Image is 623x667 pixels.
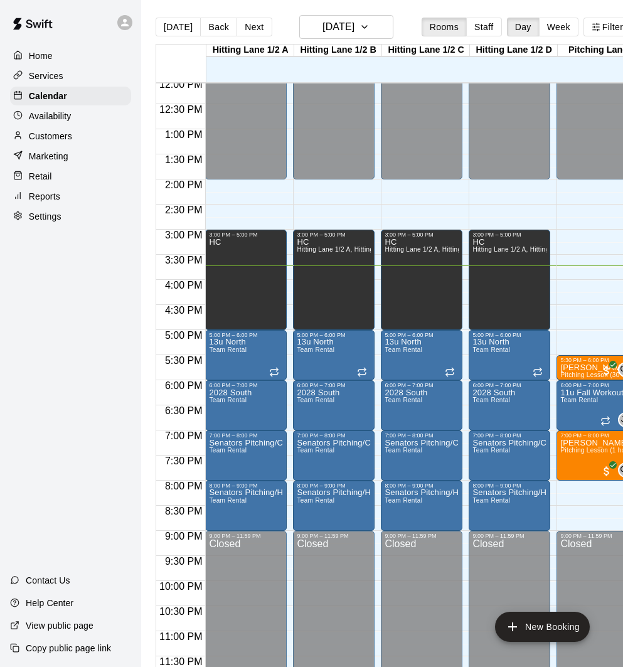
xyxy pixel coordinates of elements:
div: 8:00 PM – 9:00 PM [385,483,459,489]
div: 5:00 PM – 6:00 PM [385,332,459,338]
div: Calendar [10,87,131,105]
span: Team Rental [472,346,510,353]
span: Recurring event [445,367,455,377]
div: 6:00 PM – 7:00 PM [209,382,283,388]
span: Team Rental [297,397,334,403]
div: 6:00 PM – 7:00 PM: 2028 South [469,380,550,430]
div: 8:00 PM – 9:00 PM [209,483,283,489]
div: 8:00 PM – 9:00 PM [297,483,371,489]
div: 7:00 PM – 8:00 PM: Senators Pitching/Catching [381,430,462,481]
div: Hitting Lane 1/2 A [206,45,294,56]
span: 4:30 PM [162,305,206,316]
span: All customers have paid [600,465,613,478]
p: Services [29,70,63,82]
div: 6:00 PM – 7:00 PM: 2028 South [205,380,287,430]
p: Retail [29,170,52,183]
span: 3:30 PM [162,255,206,265]
div: 8:00 PM – 9:00 PM: Senators Pitching/Hitting [205,481,287,531]
span: Team Rental [560,397,598,403]
div: Services [10,67,131,85]
div: 5:00 PM – 6:00 PM [297,332,371,338]
span: 11:00 PM [156,631,205,642]
button: [DATE] [299,15,393,39]
div: Hitting Lane 1/2 C [382,45,470,56]
span: Team Rental [385,447,422,454]
span: Team Rental [472,397,510,403]
div: 3:00 PM – 5:00 PM: HC [293,230,375,330]
a: Availability [10,107,131,125]
div: 7:00 PM – 8:00 PM: Senators Pitching/Catching [293,430,375,481]
p: Marketing [29,150,68,163]
p: Contact Us [26,574,70,587]
div: 6:00 PM – 7:00 PM: 2028 South [293,380,375,430]
a: Retail [10,167,131,186]
span: 12:30 PM [156,104,205,115]
span: Team Rental [297,447,334,454]
span: 7:30 PM [162,456,206,466]
div: Home [10,46,131,65]
div: 3:00 PM – 5:00 PM [472,232,546,238]
span: Team Rental [472,447,510,454]
p: Calendar [29,90,67,102]
span: 6:30 PM [162,405,206,416]
span: 10:30 PM [156,606,205,617]
div: 3:00 PM – 5:00 PM: HC [469,230,550,330]
button: Staff [466,18,502,36]
div: 8:00 PM – 9:00 PM: Senators Pitching/Hitting [293,481,375,531]
div: 5:00 PM – 6:00 PM: 13u North [381,330,462,380]
span: 2:30 PM [162,205,206,215]
div: 6:00 PM – 7:00 PM [297,382,371,388]
div: 7:00 PM – 8:00 PM [385,432,459,439]
a: Reports [10,187,131,206]
span: Team Rental [385,397,422,403]
span: Recurring event [357,367,367,377]
button: Back [200,18,237,36]
span: 8:00 PM [162,481,206,491]
p: Home [29,50,53,62]
div: 5:00 PM – 6:00 PM: 13u North [469,330,550,380]
div: 5:00 PM – 6:00 PM [472,332,546,338]
span: Team Rental [385,346,422,353]
span: 9:00 PM [162,531,206,542]
span: Team Rental [209,346,247,353]
span: Team Rental [209,497,247,504]
button: Rooms [422,18,467,36]
a: Settings [10,207,131,226]
button: [DATE] [156,18,201,36]
span: Team Rental [472,497,510,504]
p: Customers [29,130,72,142]
div: 6:00 PM – 7:00 PM [385,382,459,388]
span: Team Rental [209,397,247,403]
div: 9:00 PM – 11:59 PM [472,533,546,539]
span: 9:30 PM [162,556,206,567]
button: add [495,612,590,642]
div: 5:00 PM – 6:00 PM [209,332,283,338]
span: Team Rental [297,346,334,353]
span: 3:00 PM [162,230,206,240]
span: 1:30 PM [162,154,206,165]
div: 7:00 PM – 8:00 PM [297,432,371,439]
div: 7:00 PM – 8:00 PM [472,432,546,439]
div: 5:00 PM – 6:00 PM: 13u North [205,330,287,380]
span: Recurring event [600,416,610,426]
span: 4:00 PM [162,280,206,291]
p: Settings [29,210,61,223]
p: Availability [29,110,72,122]
span: 6:00 PM [162,380,206,391]
a: Customers [10,127,131,146]
div: 9:00 PM – 11:59 PM [209,533,283,539]
a: Marketing [10,147,131,166]
div: 6:00 PM – 7:00 PM [472,382,546,388]
span: Recurring event [269,367,279,377]
div: 3:00 PM – 5:00 PM [209,232,283,238]
p: Reports [29,190,60,203]
span: Team Rental [297,497,334,504]
div: 8:00 PM – 9:00 PM: Senators Pitching/Hitting [381,481,462,531]
div: 7:00 PM – 8:00 PM: Senators Pitching/Catching [205,430,287,481]
div: 9:00 PM – 11:59 PM [297,533,371,539]
span: Team Rental [385,497,422,504]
